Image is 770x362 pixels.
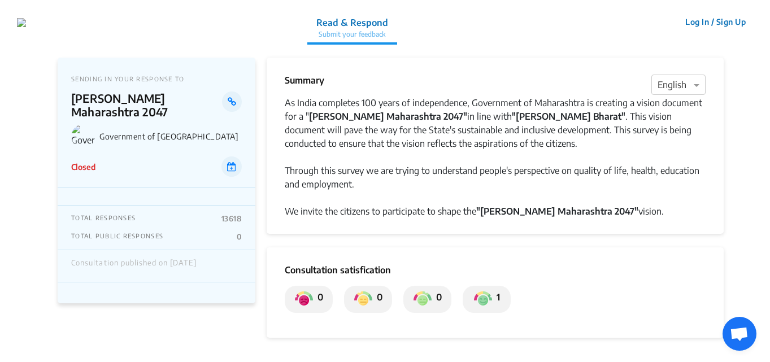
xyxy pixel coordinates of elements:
img: private_dissatisfied.png [295,290,313,308]
strong: [PERSON_NAME] Maharashtra 2047" [309,111,467,122]
p: Summary [285,73,324,87]
img: Government of Maharashtra logo [71,124,95,148]
p: 0 [372,290,382,308]
p: 1 [492,290,500,308]
button: Log In / Sign Up [678,13,753,30]
strong: "[PERSON_NAME] Maharashtra 2047" [476,206,638,217]
img: private_somewhat_dissatisfied.png [354,290,372,308]
p: Submit your feedback [316,29,388,40]
p: Read & Respond [316,16,388,29]
div: We invite the citizens to participate to shape the vision. [285,204,706,218]
p: Government of [GEOGRAPHIC_DATA] [99,132,242,141]
p: 0 [432,290,442,308]
img: private_satisfied.png [474,290,492,308]
strong: "[PERSON_NAME] Bharat" [512,111,625,122]
p: 0 [313,290,323,308]
p: TOTAL PUBLIC RESPONSES [71,232,163,241]
p: [PERSON_NAME] Maharashtra 2047 [71,91,222,119]
img: private_somewhat_satisfied.png [414,290,432,308]
p: TOTAL RESPONSES [71,214,136,223]
p: Closed [71,161,95,173]
a: Open chat [723,317,756,351]
div: As India completes 100 years of independence, Government of Maharashtra is creating a vision docu... [285,96,706,150]
div: Consultation published on [DATE] [71,259,197,273]
img: 7907nfqetxyivg6ubhai9kg9bhzr [17,18,26,27]
div: Through this survey we are trying to understand people's perspective on quality of life, health, ... [285,164,706,191]
p: 13618 [221,214,242,223]
p: Consultation satisfication [285,263,706,277]
p: 0 [237,232,242,241]
p: SENDING IN YOUR RESPONSE TO [71,75,242,82]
